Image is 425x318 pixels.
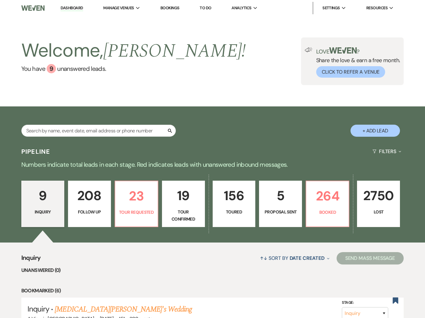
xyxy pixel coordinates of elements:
div: Share the love & earn a free month. [312,47,400,78]
img: loud-speaker-illustration.svg [305,47,312,52]
button: Click to Refer a Venue [316,66,385,78]
p: 19 [166,185,201,206]
span: Settings [322,5,340,11]
span: Analytics [232,5,251,11]
a: You have 9 unanswered leads. [21,64,246,73]
img: Weven Logo [21,2,45,15]
label: Stage: [342,299,388,306]
p: 208 [72,185,107,206]
span: [PERSON_NAME] ! [103,37,246,65]
a: [MEDICAL_DATA][PERSON_NAME]'s Wedding [55,304,192,315]
a: Bookings [160,5,180,11]
a: 23Tour Requested [115,181,158,227]
span: Resources [366,5,388,11]
p: Booked [310,209,345,216]
a: 264Booked [306,181,349,227]
button: Filters [370,143,404,160]
img: weven-logo-green.svg [329,47,357,54]
li: Unanswered (0) [21,266,404,274]
button: Sort By Date Created [257,250,332,266]
a: 9Inquiry [21,181,64,227]
p: Lost [361,208,396,215]
p: Love ? [316,47,400,54]
h3: Pipeline [21,147,50,156]
a: 5Proposal Sent [259,181,302,227]
span: Manage Venues [103,5,134,11]
p: Proposal Sent [263,208,298,215]
p: 5 [263,185,298,206]
span: ↑↓ [260,255,267,261]
li: Bookmarked (6) [21,287,404,295]
a: To Do [200,5,211,11]
a: 2750Lost [357,181,400,227]
input: Search by name, event date, email address or phone number [21,125,176,137]
h2: Welcome, [21,37,246,64]
p: Follow Up [72,208,107,215]
p: Toured [217,208,252,215]
button: + Add Lead [351,125,400,137]
p: Tour Confirmed [166,208,201,222]
p: Tour Requested [119,209,154,216]
p: 156 [217,185,252,206]
div: 9 [47,64,56,73]
p: 9 [25,185,60,206]
p: 23 [119,186,154,206]
button: Send Mass Message [337,252,404,264]
span: Date Created [290,255,325,261]
span: Inquiry [28,304,49,314]
a: 156Toured [213,181,256,227]
span: Inquiry [21,253,41,266]
a: 208Follow Up [68,181,111,227]
p: Inquiry [25,208,60,215]
p: 2750 [361,185,396,206]
p: 264 [310,186,345,206]
a: Dashboard [61,5,83,11]
a: 19Tour Confirmed [162,181,205,227]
